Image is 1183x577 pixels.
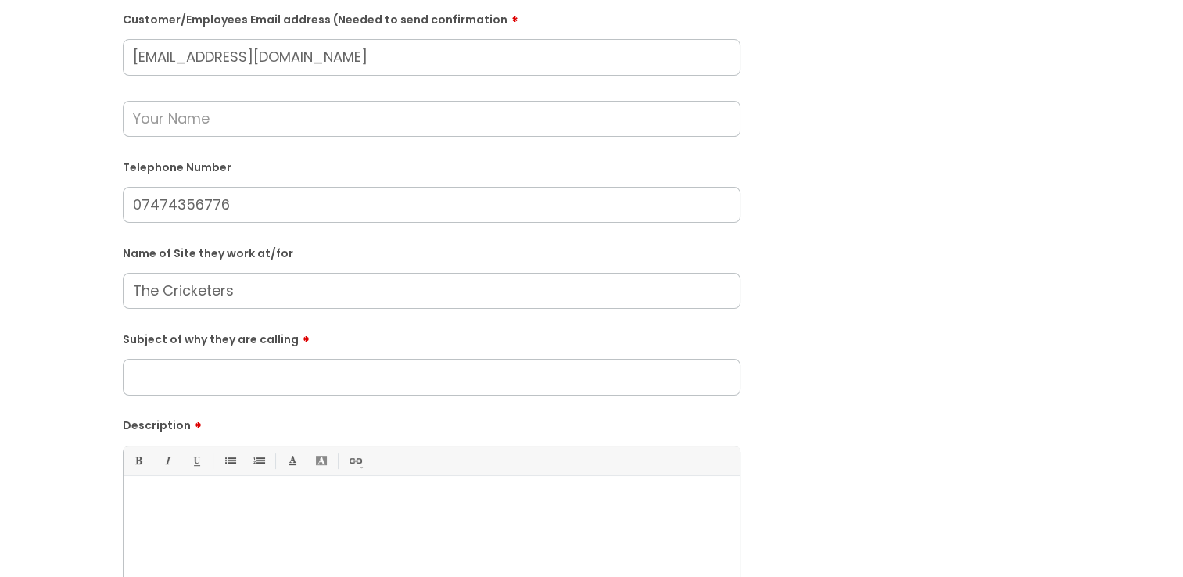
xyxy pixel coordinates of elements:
[249,451,268,471] a: 1. Ordered List (Ctrl-Shift-8)
[123,328,740,346] label: Subject of why they are calling
[123,39,740,75] input: Email
[282,451,302,471] a: Font Color
[128,451,148,471] a: Bold (Ctrl-B)
[345,451,364,471] a: Link
[123,8,740,27] label: Customer/Employees Email address (Needed to send confirmation
[186,451,206,471] a: Underline(Ctrl-U)
[220,451,239,471] a: • Unordered List (Ctrl-Shift-7)
[157,451,177,471] a: Italic (Ctrl-I)
[311,451,331,471] a: Back Color
[123,158,740,174] label: Telephone Number
[123,244,740,260] label: Name of Site they work at/for
[123,101,740,137] input: Your Name
[123,414,740,432] label: Description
